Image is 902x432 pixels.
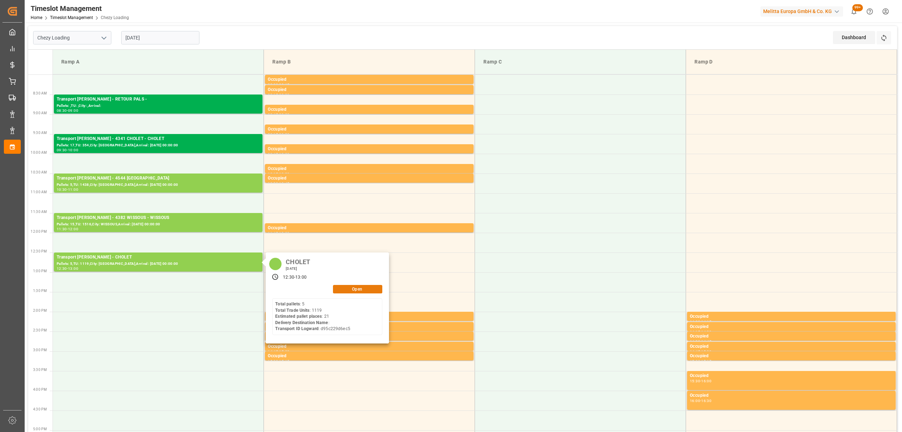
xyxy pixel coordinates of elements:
div: - [67,148,68,152]
div: - [278,350,279,353]
div: Transport [PERSON_NAME] - 4382 WISSOUS - WISSOUS [57,214,260,221]
div: 13:00 [68,267,78,270]
div: - [294,274,295,281]
div: 15:15 [701,360,711,363]
div: 15:30 [690,379,700,383]
div: : 5 : 1119 : 21 : : d95c229d6ec5 [275,301,350,332]
span: 12:30 PM [31,249,47,253]
div: 08:00 [268,83,278,86]
span: 1:30 PM [33,289,47,293]
div: 16:00 [690,399,700,402]
div: Occupied [690,392,893,399]
div: 08:30 [279,93,289,97]
div: 10:30 [279,172,289,176]
div: - [67,109,68,112]
div: 12:30 [283,274,294,281]
div: Melitta Europa GmbH & Co. KG [760,6,843,17]
div: - [700,320,701,323]
div: 11:00 [68,188,78,191]
button: Help Center [862,4,878,19]
div: 10:45 [279,182,289,185]
div: [DATE] [283,266,313,271]
div: Occupied [268,76,471,83]
div: 12:00 [68,227,78,231]
div: Ramp B [270,55,469,68]
div: CHOLET [283,256,313,266]
div: - [700,360,701,363]
div: 11:30 [57,227,67,231]
div: - [67,188,68,191]
div: - [67,227,68,231]
div: 14:00 [690,320,700,323]
div: 14:45 [690,350,700,353]
div: Occupied [268,175,471,182]
div: Pallets: 17,TU: 354,City: [GEOGRAPHIC_DATA],Arrival: [DATE] 00:00:00 [57,142,260,148]
div: Transport [PERSON_NAME] - CHOLET [57,254,260,261]
div: 09:15 [268,133,278,136]
div: Ramp A [58,55,258,68]
div: - [278,133,279,136]
div: 14:15 [701,320,711,323]
div: Pallets: 5,TU: 1119,City: [GEOGRAPHIC_DATA],Arrival: [DATE] 00:00:00 [57,261,260,267]
div: Occupied [690,353,893,360]
div: - [278,153,279,156]
div: 10:30 [57,188,67,191]
div: Pallets: 5,TU: 1438,City: [GEOGRAPHIC_DATA],Arrival: [DATE] 00:00:00 [57,182,260,188]
b: Estimated pallet places [275,314,322,319]
span: 11:00 AM [31,190,47,194]
span: 9:30 AM [33,131,47,135]
span: 10:30 AM [31,170,47,174]
div: 08:15 [268,93,278,97]
span: 2:00 PM [33,309,47,312]
div: 15:00 [690,360,700,363]
span: 3:30 PM [33,368,47,372]
div: 12:30 [57,267,67,270]
span: 4:00 PM [33,388,47,391]
div: - [700,379,701,383]
span: 8:30 AM [33,91,47,95]
div: 09:45 [268,153,278,156]
div: 14:30 [701,330,711,334]
div: Ramp C [481,55,680,68]
a: Home [31,15,42,20]
div: 16:30 [701,399,711,402]
div: Occupied [268,86,471,93]
div: Occupied [268,146,471,153]
div: - [278,172,279,176]
span: 1:00 PM [33,269,47,273]
input: DD-MM-YYYY [121,31,199,44]
div: - [278,360,279,363]
input: Type to search/select [33,31,111,44]
div: 14:30 [690,340,700,343]
div: 08:45 [268,113,278,116]
a: Timeslot Management [50,15,93,20]
div: Occupied [690,372,893,379]
div: Pallets: 15,TU: 1516,City: WISSOUS,Arrival: [DATE] 00:00:00 [57,221,260,227]
div: Occupied [268,225,471,232]
span: 99+ [852,4,863,11]
button: show 100 new notifications [846,4,862,19]
span: 2:30 PM [33,328,47,332]
div: Occupied [690,323,893,330]
div: 10:15 [268,172,278,176]
div: Transport [PERSON_NAME] - 4341 CHOLET - CHOLET [57,135,260,142]
div: 15:00 [279,350,289,353]
div: Occupied [268,353,471,360]
div: 10:30 [268,182,278,185]
div: - [278,93,279,97]
div: - [700,340,701,343]
span: 10:00 AM [31,151,47,154]
div: Occupied [268,165,471,172]
div: Occupied [268,126,471,133]
div: 14:15 [690,330,700,334]
div: Occupied [268,106,471,113]
div: - [278,232,279,235]
span: 5:00 PM [33,427,47,431]
div: 15:15 [279,360,289,363]
b: Total Trade Units [275,308,309,313]
div: 09:30 [279,133,289,136]
div: Pallets: ,TU: ,City: ,Arrival: [57,103,260,109]
div: - [278,83,279,86]
div: 14:45 [701,340,711,343]
button: Open [333,285,382,293]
